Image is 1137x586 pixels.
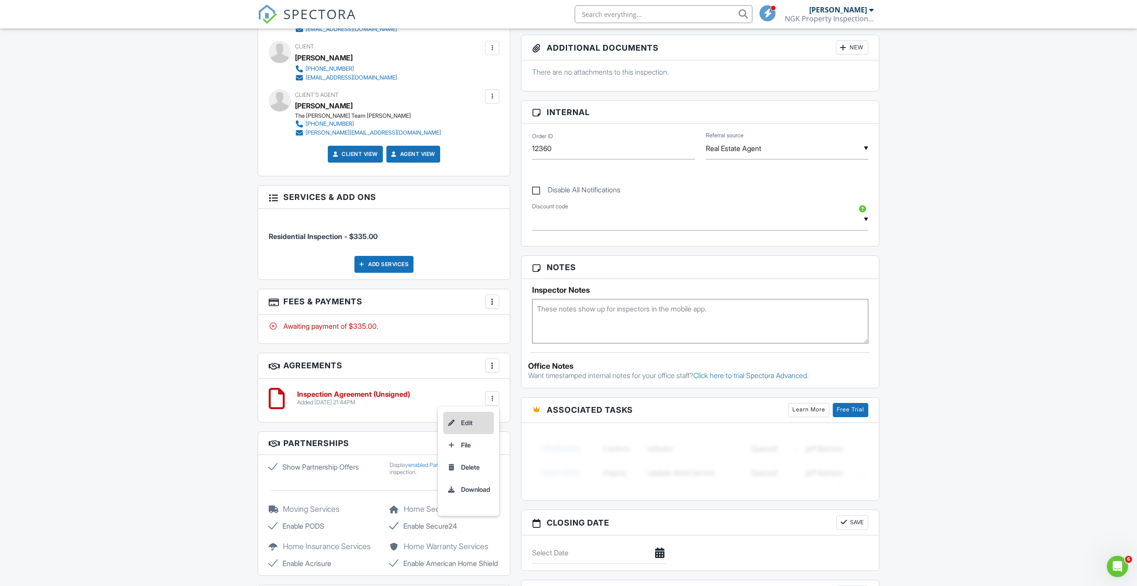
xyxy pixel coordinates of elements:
p: Want timestamped internal notes for your office staff? [528,371,872,380]
a: enabled Partnership Offers [408,462,474,468]
span: Associated Tasks [547,404,633,416]
input: Search everything... [575,5,752,23]
img: blurred-tasks-251b60f19c3f713f9215ee2a18cbf2105fc2d72fcd585247cf5e9ec0c957c1dd.png [532,430,868,492]
div: [PERSON_NAME] [809,5,867,14]
span: Client's Agent [295,92,338,98]
span: SPECTORA [283,4,356,23]
a: Agent View [390,150,435,159]
div: Office Notes [528,362,872,371]
h5: Home Insurance Services [269,542,379,551]
div: New [836,40,868,55]
img: The Best Home Inspection Software - Spectora [258,4,277,24]
a: Click here to trial Spectora Advanced. [693,371,809,380]
label: Enable PODS [269,521,379,531]
a: Learn More [788,403,829,417]
div: Added [DATE] 21:44PM [297,399,410,406]
a: Inspection Agreement (Unsigned) Added [DATE] 21:44PM [297,391,410,406]
h6: Inspection Agreement (Unsigned) [297,391,410,399]
h3: Partnerships [258,432,510,455]
label: Enable American Home Shield [390,558,500,569]
a: View this pdf file [443,501,452,510]
a: Client View [331,150,378,159]
span: Closing date [547,517,609,529]
div: [EMAIL_ADDRESS][DOMAIN_NAME] [306,74,397,81]
a: [PHONE_NUMBER] [295,120,441,128]
div: [PERSON_NAME][EMAIL_ADDRESS][DOMAIN_NAME] [306,129,441,136]
h3: Additional Documents [521,35,879,60]
label: Enable Secure24 [390,521,500,531]
a: [PERSON_NAME] [295,99,353,112]
div: Add Services [354,256,413,273]
h3: Agreements [258,353,510,379]
li: Service: Residential Inspection [269,215,499,248]
input: Select Date [532,542,666,564]
div: NGK Property Inspections, LLC [785,14,874,23]
img: beside-link-icon.svg [445,501,452,508]
label: Referral source [706,132,743,140]
label: Discount code [532,203,568,211]
h5: Home Warranty Services [390,542,500,551]
h3: Services & Add ons [258,186,510,209]
div: Awaiting payment of $335.00. [269,321,499,331]
label: Show Partnership Offers [269,462,379,472]
label: Order ID [532,132,553,140]
h3: Internal [521,101,879,124]
iframe: Intercom live chat [1107,556,1128,577]
h5: Inspector Notes [532,286,868,295]
a: [EMAIL_ADDRESS][DOMAIN_NAME] [295,73,397,82]
div: The [PERSON_NAME] Team [PERSON_NAME] [295,112,448,120]
p: There are no attachments to this inspection. [532,67,868,77]
label: Disable All Notifications [532,186,620,197]
a: [PHONE_NUMBER] [295,64,397,73]
span: 6 [1125,556,1132,563]
a: Free Trial [833,403,868,417]
div: [PERSON_NAME] [295,51,353,64]
h3: Fees & Payments [258,289,510,315]
div: Display for this inspection. [390,462,500,476]
a: File [443,434,494,456]
a: [PERSON_NAME][EMAIL_ADDRESS][DOMAIN_NAME] [295,128,441,137]
h5: Home Security Services [390,505,500,514]
div: [PHONE_NUMBER] [306,65,354,72]
h3: Notes [521,256,879,279]
label: Enable Acrisure [269,558,379,569]
button: Save [836,515,868,530]
span: Client [295,43,314,50]
a: Delete [443,456,494,478]
h5: Moving Services [269,505,379,514]
div: [PHONE_NUMBER] [306,120,354,128]
a: Download [443,478,494,501]
a: SPECTORA [258,12,356,31]
span: Residential Inspection - $335.00 [269,232,378,241]
a: Edit [443,412,494,434]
